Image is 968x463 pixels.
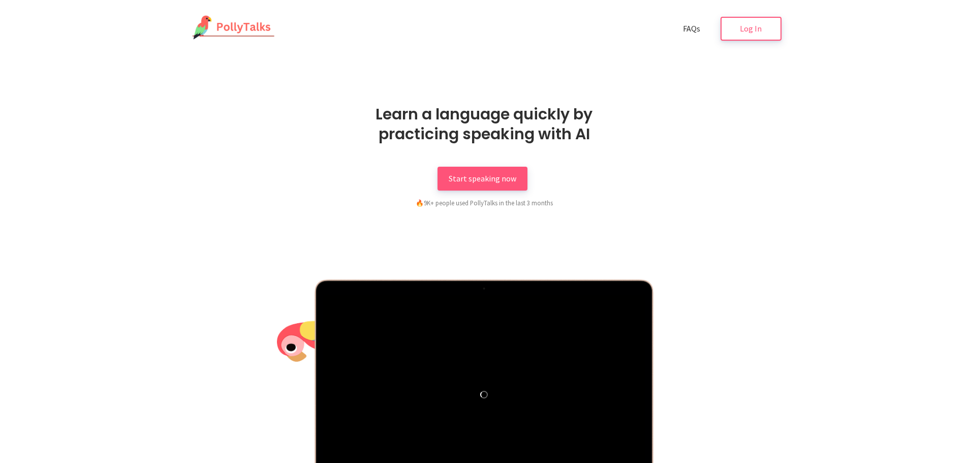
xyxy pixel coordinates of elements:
span: Start speaking now [449,173,516,183]
img: PollyTalks Logo [187,15,275,41]
span: Log In [740,23,762,34]
div: 9K+ people used PollyTalks in the last 3 months [362,198,606,208]
a: FAQs [672,17,711,41]
h1: Learn a language quickly by practicing speaking with AI [345,104,624,144]
span: fire [416,199,424,207]
a: Log In [721,17,782,41]
a: Start speaking now [438,167,527,191]
span: FAQs [683,23,700,34]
